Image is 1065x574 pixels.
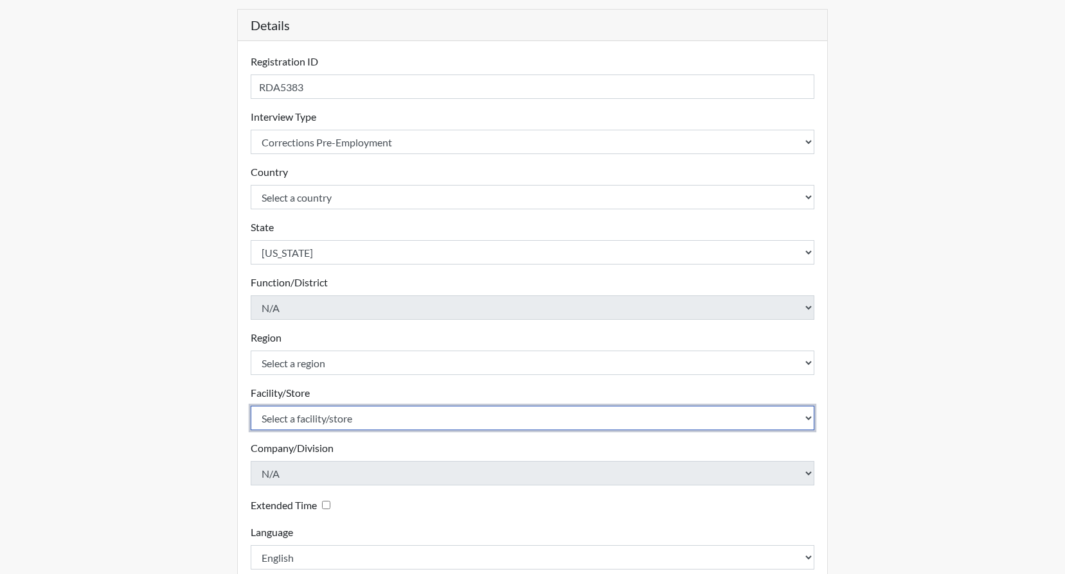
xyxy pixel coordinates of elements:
[251,74,815,99] input: Insert a Registration ID, which needs to be a unique alphanumeric value for each interviewee
[251,496,336,514] div: Checking this box will provide the interviewee with an accomodation of extra time to answer each ...
[251,275,328,290] label: Function/District
[251,385,310,401] label: Facility/Store
[251,498,317,513] label: Extended Time
[251,440,334,456] label: Company/Division
[251,330,282,345] label: Region
[251,164,288,180] label: Country
[238,10,828,41] h5: Details
[251,109,316,125] label: Interview Type
[251,54,318,69] label: Registration ID
[251,220,274,235] label: State
[251,525,293,540] label: Language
